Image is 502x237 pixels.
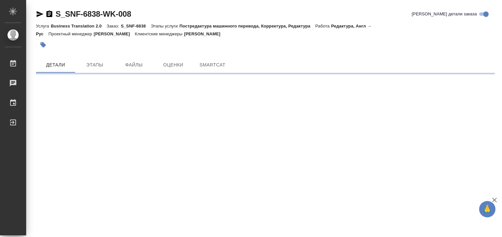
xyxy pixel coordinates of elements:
[479,201,495,217] button: 🙏
[151,24,179,28] p: Этапы услуги
[94,31,135,36] p: [PERSON_NAME]
[48,31,93,36] p: Проектный менеджер
[107,24,121,28] p: Заказ:
[158,61,189,69] span: Оценки
[56,9,131,18] a: S_SNF-6838-WK-008
[40,61,71,69] span: Детали
[51,24,107,28] p: Business Translation 2.0
[184,31,225,36] p: [PERSON_NAME]
[121,24,151,28] p: S_SNF-6838
[412,11,477,17] span: [PERSON_NAME] детали заказа
[135,31,184,36] p: Клиентские менеджеры
[36,24,51,28] p: Услуга
[315,24,331,28] p: Работа
[36,38,50,52] button: Добавить тэг
[36,10,44,18] button: Скопировать ссылку для ЯМессенджера
[79,61,110,69] span: Этапы
[118,61,150,69] span: Файлы
[179,24,315,28] p: Постредактура машинного перевода, Корректура, Редактура
[45,10,53,18] button: Скопировать ссылку
[482,202,493,216] span: 🙏
[197,61,228,69] span: SmartCat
